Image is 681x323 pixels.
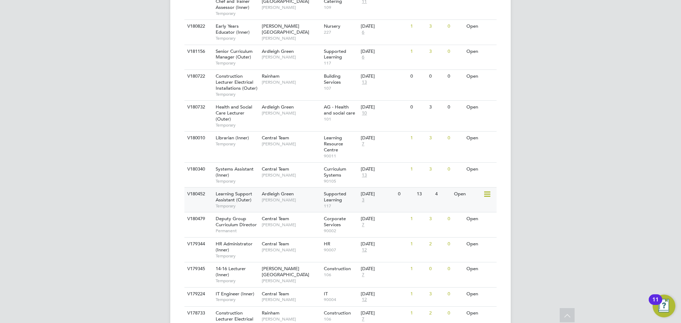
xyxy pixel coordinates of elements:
div: Open [465,163,495,176]
div: Open [465,101,495,114]
span: 90105 [324,178,358,184]
span: Construction [324,266,351,272]
span: 14-16 Lecturer (Inner) [216,266,246,278]
div: [DATE] [361,135,407,141]
span: 13 [361,79,368,85]
span: Temporary [216,178,258,184]
span: Temporary [216,122,258,128]
span: [PERSON_NAME] [262,5,320,10]
span: Learning Support Assistant (Outer) [216,191,252,203]
div: 3 [427,212,446,225]
span: 117 [324,203,358,209]
div: 1 [409,212,427,225]
span: HR Administrator (Inner) [216,241,253,253]
div: Open [465,132,495,145]
div: 0 [446,288,464,301]
div: Open [465,20,495,33]
span: Central Team [262,135,289,141]
div: 1 [409,307,427,320]
div: [DATE] [361,291,407,297]
div: [DATE] [361,23,407,29]
div: 0 [446,101,464,114]
span: [PERSON_NAME] [262,79,320,85]
span: Central Team [262,241,289,247]
div: V180722 [186,70,210,83]
span: Deputy Group Curriculum Director [216,216,257,228]
div: 0 [427,70,446,83]
span: 7 [361,272,365,278]
div: 0 [446,212,464,225]
div: 0 [446,262,464,275]
span: Curriculum Systems [324,166,346,178]
div: V180479 [186,212,210,225]
div: 1 [409,262,427,275]
span: Temporary [216,203,258,209]
span: 3 [361,197,365,203]
div: 0 [446,20,464,33]
div: 1 [409,132,427,145]
div: 13 [415,188,433,201]
div: 1 [409,20,427,33]
div: 2 [427,307,446,320]
span: 6 [361,29,365,35]
div: 0 [446,132,464,145]
span: 90011 [324,153,358,159]
div: [DATE] [361,266,407,272]
span: AG - Health and social care [324,104,355,116]
span: 12 [361,247,368,253]
span: 6 [361,54,365,60]
span: 101 [324,116,358,122]
span: Corporate Services [324,216,346,228]
span: Temporary [216,35,258,41]
span: Early Years Educator (Inner) [216,23,250,35]
div: 0 [446,163,464,176]
span: IT Engineer (Inner) [216,291,254,297]
span: [PERSON_NAME][GEOGRAPHIC_DATA] [262,266,309,278]
span: 12 [361,297,368,303]
div: 0 [446,70,464,83]
span: 117 [324,60,358,66]
span: IT [324,291,328,297]
span: [PERSON_NAME] [262,54,320,60]
span: Construction [324,310,351,316]
span: 7 [361,141,365,147]
span: 10 [361,110,368,116]
div: Open [465,212,495,225]
span: Ardleigh Green [262,191,294,197]
span: Temporary [216,141,258,147]
div: 2 [427,238,446,251]
div: Open [452,188,483,201]
span: Ardleigh Green [262,104,294,110]
span: Building Services [324,73,341,85]
div: 0 [446,307,464,320]
span: 13 [361,172,368,178]
span: [PERSON_NAME] [262,35,320,41]
span: Supported Learning [324,48,346,60]
span: Senior Curriculum Manager (Outer) [216,48,253,60]
div: Open [465,70,495,83]
div: [DATE] [361,310,407,316]
div: [DATE] [361,241,407,247]
div: 3 [427,288,446,301]
span: [PERSON_NAME] [262,297,320,302]
span: 7 [361,222,365,228]
div: V179224 [186,288,210,301]
div: V181156 [186,45,210,58]
span: 109 [324,5,358,10]
div: Open [465,288,495,301]
div: V180732 [186,101,210,114]
div: [DATE] [361,49,407,55]
span: Nursery [324,23,340,29]
div: 0 [446,45,464,58]
div: V178733 [186,307,210,320]
span: 227 [324,29,358,35]
div: 1 [409,238,427,251]
div: V180822 [186,20,210,33]
span: Temporary [216,278,258,284]
span: [PERSON_NAME] [262,316,320,322]
div: 1 [409,163,427,176]
div: [DATE] [361,73,407,79]
span: Temporary [216,60,258,66]
div: [DATE] [361,104,407,110]
div: 1 [409,45,427,58]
